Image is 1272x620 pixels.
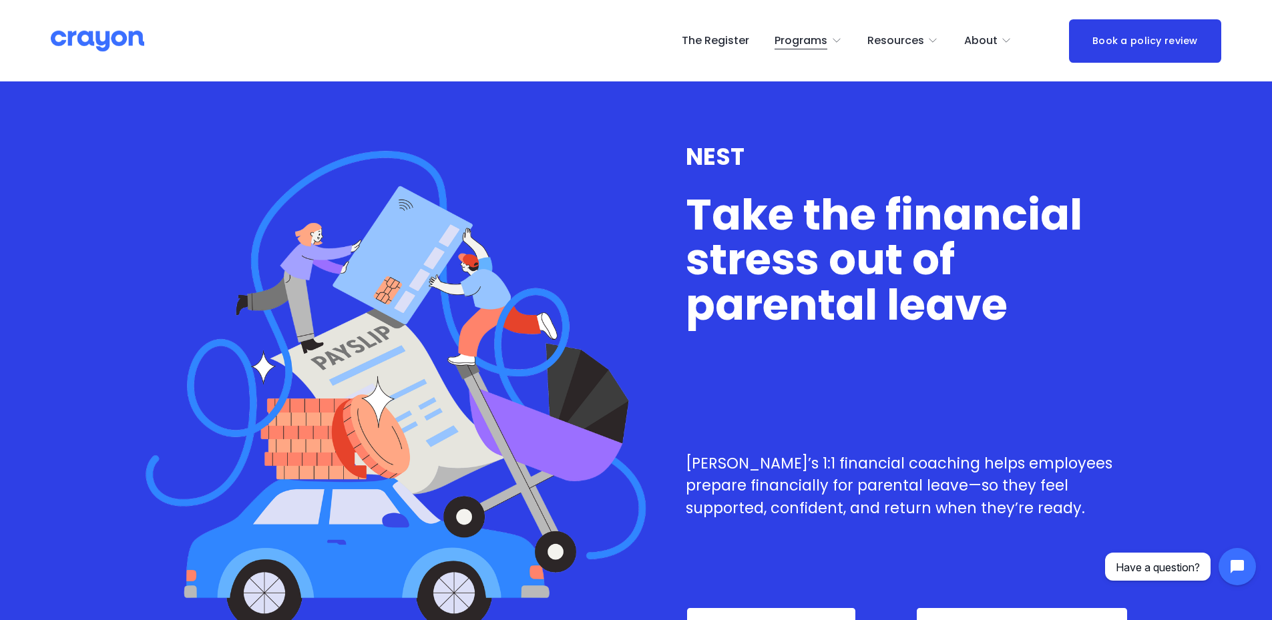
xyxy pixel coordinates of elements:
a: folder dropdown [775,30,842,51]
a: The Register [682,30,749,51]
h3: NEST [686,143,1138,170]
h1: Take the financial stress out of parental leave [686,192,1138,328]
a: folder dropdown [867,30,939,51]
span: About [964,31,998,51]
a: Book a policy review [1069,19,1221,63]
p: [PERSON_NAME]’s 1:1 financial coaching helps employees prepare financially for parental leave—so ... [686,452,1138,520]
span: Programs [775,31,827,51]
img: Crayon [51,29,144,53]
span: Resources [867,31,924,51]
a: folder dropdown [964,30,1012,51]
